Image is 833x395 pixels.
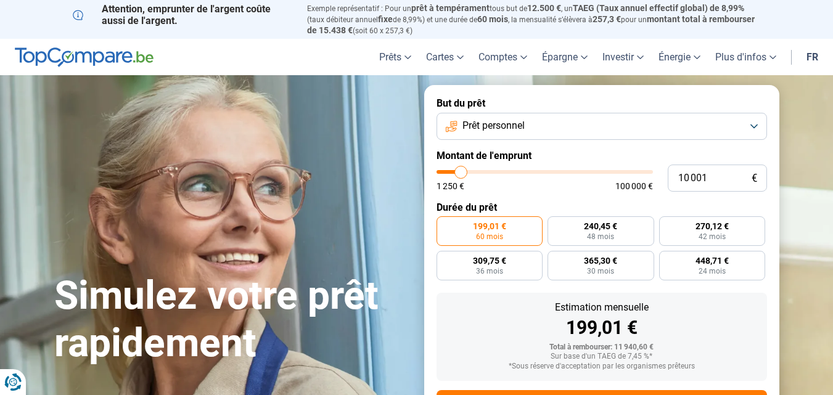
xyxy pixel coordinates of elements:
span: 270,12 € [696,222,729,230]
span: 1 250 € [437,182,464,190]
a: Investir [595,39,651,75]
div: Sur base d'un TAEG de 7,45 %* [446,352,757,361]
div: 199,01 € [446,319,757,337]
span: 257,3 € [593,14,621,24]
div: *Sous réserve d'acceptation par les organismes prêteurs [446,362,757,371]
span: 240,45 € [584,222,617,230]
label: Durée du prêt [437,202,767,213]
div: Total à rembourser: 11 940,60 € [446,343,757,352]
span: 60 mois [476,233,503,240]
span: Prêt personnel [462,119,525,132]
button: Prêt personnel [437,113,767,140]
span: € [752,173,757,184]
span: 30 mois [587,267,614,275]
span: fixe [378,14,393,24]
a: Prêts [372,39,419,75]
h1: Simulez votre prêt rapidement [54,272,409,367]
span: montant total à rembourser de 15.438 € [307,14,755,35]
span: 24 mois [699,267,726,275]
span: 100 000 € [615,182,653,190]
span: 36 mois [476,267,503,275]
a: Comptes [471,39,535,75]
span: 60 mois [477,14,508,24]
span: prêt à tempérament [411,3,490,13]
p: Exemple représentatif : Pour un tous but de , un (taux débiteur annuel de 8,99%) et une durée de ... [307,3,761,36]
img: TopCompare [15,47,154,67]
p: Attention, emprunter de l'argent coûte aussi de l'argent. [73,3,292,26]
label: But du prêt [437,97,767,109]
a: Épargne [535,39,595,75]
label: Montant de l'emprunt [437,150,767,161]
span: 365,30 € [584,256,617,265]
span: 12.500 € [527,3,561,13]
a: Cartes [419,39,471,75]
div: Estimation mensuelle [446,303,757,312]
a: fr [799,39,826,75]
span: 42 mois [699,233,726,240]
a: Énergie [651,39,708,75]
span: 448,71 € [696,256,729,265]
span: 48 mois [587,233,614,240]
span: 309,75 € [473,256,506,265]
a: Plus d'infos [708,39,784,75]
span: 199,01 € [473,222,506,230]
span: TAEG (Taux annuel effectif global) de 8,99% [573,3,744,13]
